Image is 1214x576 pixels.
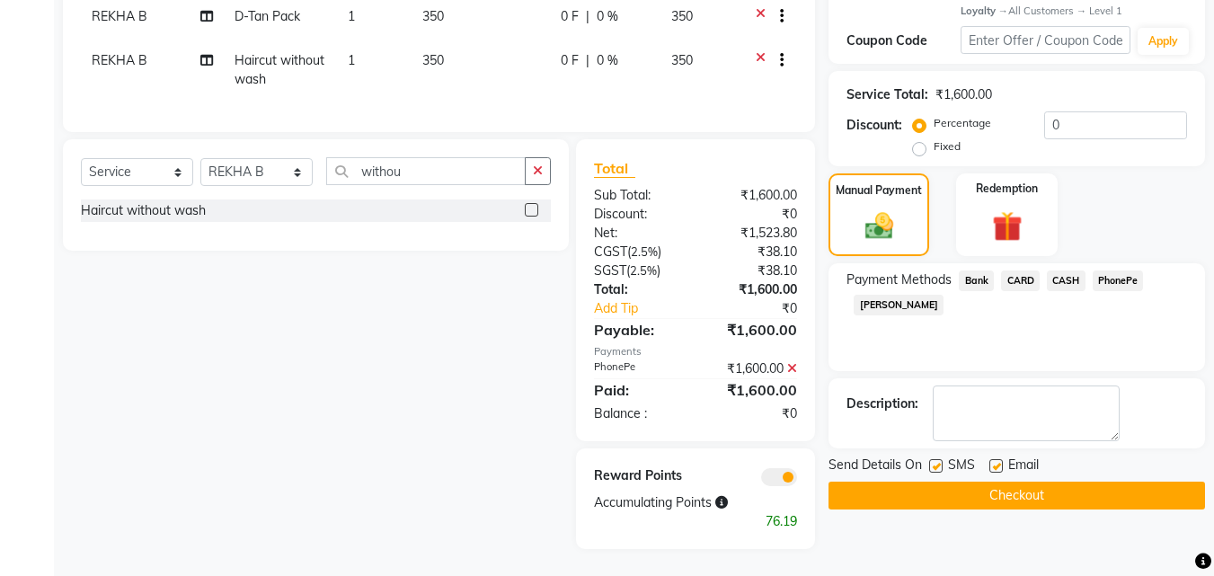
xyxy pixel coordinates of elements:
[580,186,696,205] div: Sub Total:
[580,493,753,512] div: Accumulating Points
[696,359,811,378] div: ₹1,600.00
[580,404,696,423] div: Balance :
[580,280,696,299] div: Total:
[580,359,696,378] div: PhonePe
[235,52,324,87] span: Haircut without wash
[846,394,918,413] div: Description:
[961,26,1130,54] input: Enter Offer / Coupon Code
[422,52,444,68] span: 350
[846,270,952,289] span: Payment Methods
[594,262,626,279] span: SGST
[1093,270,1144,291] span: PhonePe
[597,7,618,26] span: 0 %
[671,8,693,24] span: 350
[561,51,579,70] span: 0 F
[580,466,696,486] div: Reward Points
[586,51,589,70] span: |
[846,85,928,104] div: Service Total:
[976,181,1038,197] label: Redemption
[983,208,1032,244] img: _gift.svg
[696,186,811,205] div: ₹1,600.00
[348,52,355,68] span: 1
[696,280,811,299] div: ₹1,600.00
[594,244,627,260] span: CGST
[948,456,975,478] span: SMS
[829,456,922,478] span: Send Details On
[422,8,444,24] span: 350
[326,157,526,185] input: Search or Scan
[856,209,902,242] img: _cash.svg
[961,4,1187,19] div: All Customers → Level 1
[580,261,696,280] div: ( )
[597,51,618,70] span: 0 %
[935,85,992,104] div: ₹1,600.00
[671,52,693,68] span: 350
[92,52,147,68] span: REKHA B
[696,243,811,261] div: ₹38.10
[580,299,714,318] a: Add Tip
[1047,270,1086,291] span: CASH
[631,244,658,259] span: 2.5%
[1008,456,1039,478] span: Email
[580,224,696,243] div: Net:
[580,205,696,224] div: Discount:
[586,7,589,26] span: |
[81,201,206,220] div: Haircut without wash
[854,295,944,315] span: [PERSON_NAME]
[696,205,811,224] div: ₹0
[580,512,811,531] div: 76.19
[696,404,811,423] div: ₹0
[836,182,922,199] label: Manual Payment
[846,116,902,135] div: Discount:
[594,344,797,359] div: Payments
[92,8,147,24] span: REKHA B
[594,159,635,178] span: Total
[561,7,579,26] span: 0 F
[580,243,696,261] div: ( )
[1138,28,1189,55] button: Apply
[348,8,355,24] span: 1
[580,379,696,401] div: Paid:
[696,379,811,401] div: ₹1,600.00
[696,261,811,280] div: ₹38.10
[630,263,657,278] span: 2.5%
[715,299,811,318] div: ₹0
[959,270,994,291] span: Bank
[829,482,1205,510] button: Checkout
[846,31,960,50] div: Coupon Code
[961,4,1008,17] strong: Loyalty →
[934,138,961,155] label: Fixed
[235,8,300,24] span: D-Tan Pack
[696,224,811,243] div: ₹1,523.80
[934,115,991,131] label: Percentage
[1001,270,1040,291] span: CARD
[580,319,696,341] div: Payable:
[696,319,811,341] div: ₹1,600.00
